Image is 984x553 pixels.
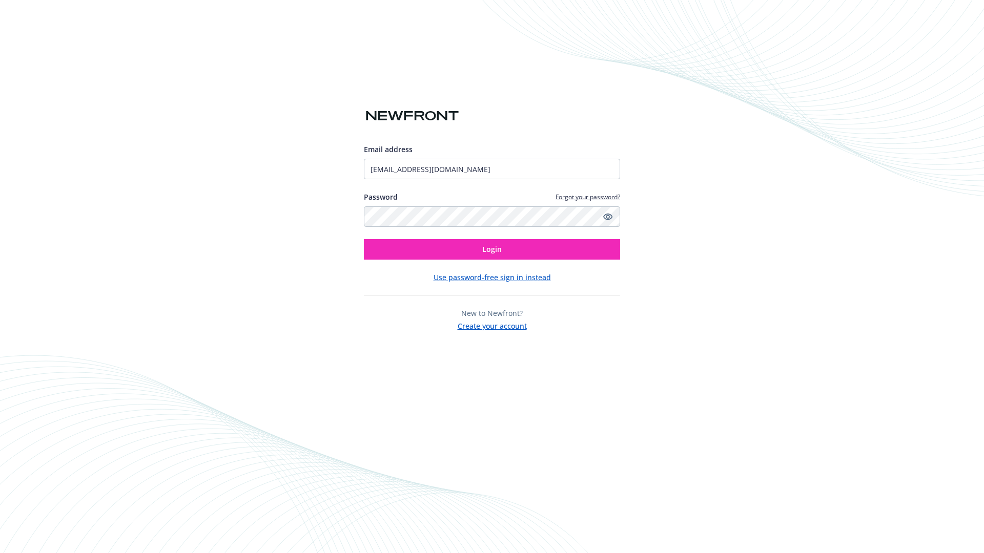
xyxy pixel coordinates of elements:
[364,206,620,227] input: Enter your password
[461,308,523,318] span: New to Newfront?
[434,272,551,283] button: Use password-free sign in instead
[458,318,527,331] button: Create your account
[602,210,614,223] a: Show password
[364,159,620,179] input: Enter your email
[364,192,398,202] label: Password
[482,244,502,254] span: Login
[364,107,461,125] img: Newfront logo
[364,144,413,154] span: Email address
[364,239,620,260] button: Login
[556,193,620,201] a: Forgot your password?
